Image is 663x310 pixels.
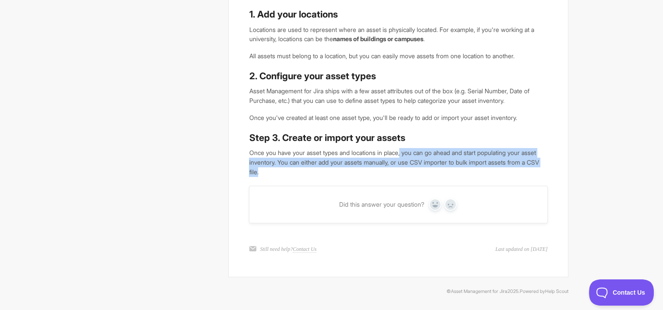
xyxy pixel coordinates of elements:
[249,132,547,144] h3: Step 3. Create or import your assets
[339,201,424,208] span: Did this answer your question?
[95,288,568,296] p: © 2025.
[249,70,547,82] h3: 2. Configure your asset types
[249,86,547,105] p: Asset Management for Jira ships with a few asset attributes out of the box (e.g. Serial Number, D...
[495,245,547,253] time: Last updated on [DATE]
[520,289,568,294] span: Powered by
[293,246,316,253] a: Contact Us
[249,51,547,61] p: All assets must belong to a location, but you can easily move assets from one location to another.
[249,25,547,44] p: Locations are used to represent where an asset is physically located. For example, if you're work...
[545,289,568,294] a: Help Scout
[589,279,654,306] iframe: Toggle Customer Support
[249,8,547,21] h3: 1. Add your locations
[249,148,547,176] p: Once you have your asset types and locations in place, you can go ahead and start populating your...
[451,289,507,294] a: Asset Management for Jira
[333,35,423,42] strong: names of buildings or campuses
[249,113,547,123] p: Once you've created at least one asset type, you'll be ready to add or import your asset inventory.
[260,245,316,253] p: Still need help?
